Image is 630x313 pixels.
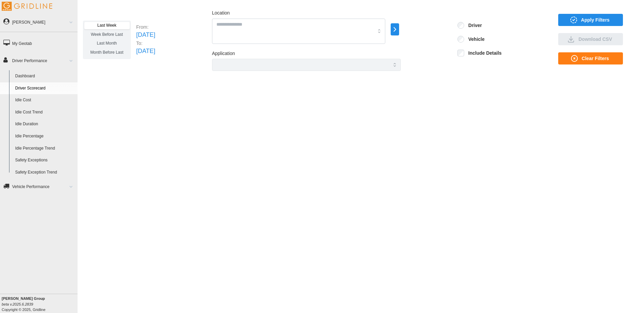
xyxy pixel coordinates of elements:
span: Download CSV [578,33,612,45]
span: Clear Filters [582,53,609,64]
label: Vehicle [464,36,484,43]
label: Location [212,9,230,17]
a: Dashboard [12,70,78,82]
span: Apply Filters [581,14,610,26]
button: Apply Filters [558,14,623,26]
a: Driver Scorecard [12,82,78,95]
label: Include Details [464,50,502,56]
a: Idle Cost Trend [12,106,78,119]
img: Gridline [2,2,52,11]
a: Idle Percentage Trend [12,142,78,155]
a: Safety Exception Trend [12,166,78,179]
span: Last Month [97,41,117,46]
button: Clear Filters [558,52,623,64]
a: Safety Exceptions [12,154,78,166]
a: Idle Percentage [12,130,78,142]
span: Month Before Last [90,50,123,55]
p: [DATE] [136,30,155,40]
a: Idle Cost [12,94,78,106]
span: Week Before Last [91,32,123,37]
label: Application [212,50,235,57]
span: Last Week [97,23,116,28]
b: [PERSON_NAME] Group [2,296,45,301]
button: Download CSV [558,33,623,45]
a: Idle Duration [12,118,78,130]
p: [DATE] [136,47,155,56]
i: beta v.2025.6.2839 [2,302,33,306]
p: To: [136,40,155,47]
div: Copyright © 2025, Gridline [2,296,78,312]
label: Driver [464,22,482,29]
p: From: [136,24,155,30]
